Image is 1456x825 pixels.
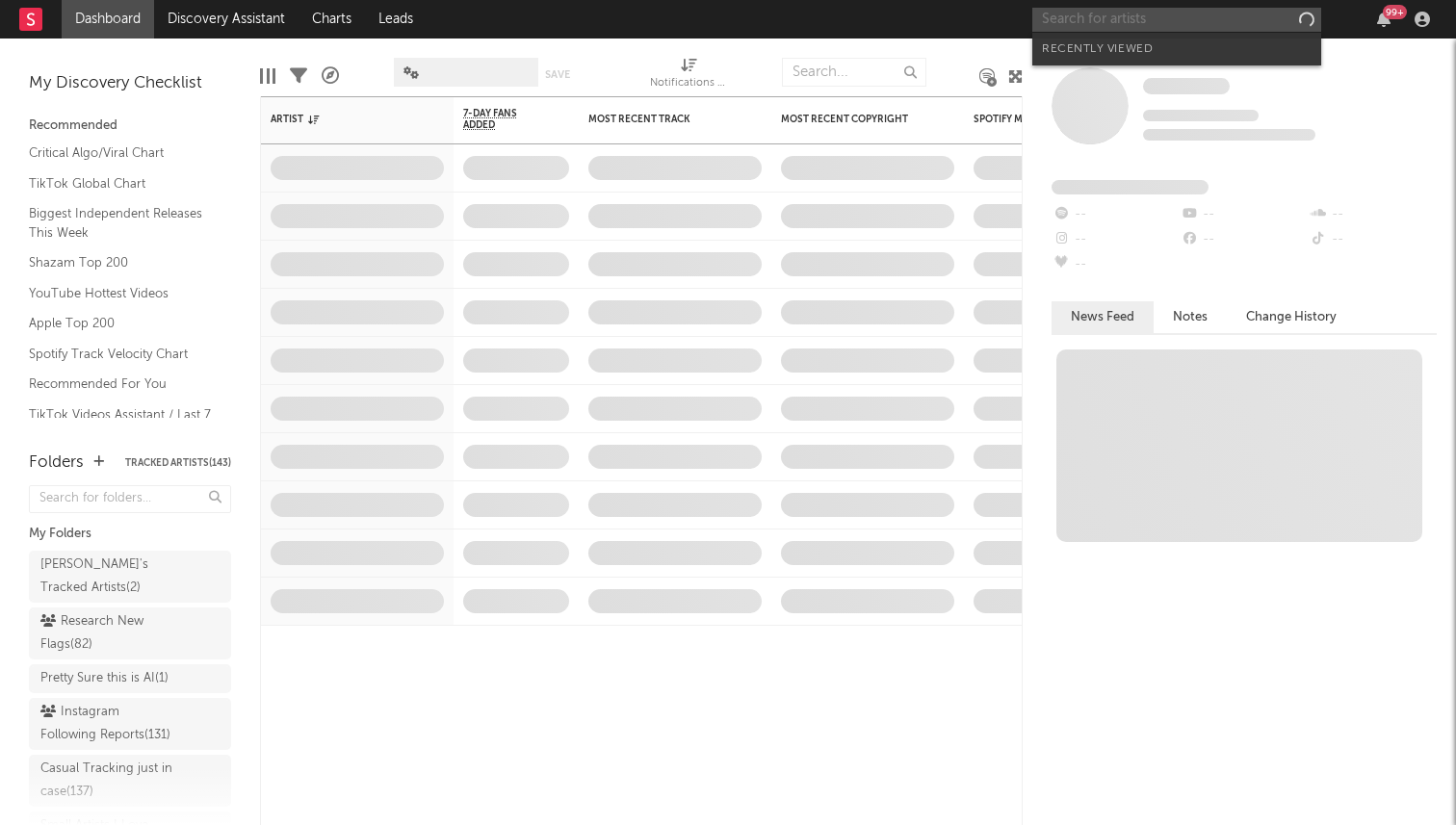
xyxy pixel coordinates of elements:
div: Most Recent Copyright [781,114,925,125]
span: Tracking Since: [DATE] [1143,110,1259,121]
div: Most Recent Track [588,114,733,125]
button: Change History [1227,301,1356,333]
div: -- [1180,227,1308,252]
a: Research New Flags(82) [29,607,231,659]
div: Edit Columns [260,48,275,104]
button: News Feed [1052,301,1154,333]
div: Notifications (Artist) [650,72,727,95]
a: Critical Algo/Viral Chart [29,142,212,164]
input: Search for folders... [29,485,231,513]
div: Folders [29,451,84,475]
button: 99+ [1377,12,1391,27]
div: Filters [290,48,307,104]
div: My Folders [29,523,231,546]
div: Casual Tracking just in case ( 137 ) [40,758,176,804]
div: Research New Flags ( 82 ) [40,610,176,657]
div: A&R Pipeline [322,48,339,104]
div: -- [1052,227,1180,252]
div: Pretty Sure this is AI ( 1 ) [40,667,169,690]
input: Search for artists [1032,8,1321,32]
a: Biggest Independent Releases This Week [29,203,212,243]
input: Search... [782,58,926,87]
div: Notifications (Artist) [650,48,727,104]
div: -- [1180,202,1308,227]
div: -- [1052,252,1180,277]
a: Apple Top 200 [29,313,212,334]
a: Instagram Following Reports(131) [29,698,231,750]
a: YouTube Hottest Videos [29,283,212,304]
span: 7-Day Fans Added [463,108,540,131]
div: Spotify Monthly Listeners [974,114,1118,125]
div: My Discovery Checklist [29,72,231,95]
a: [PERSON_NAME]'s Tracked Artists(2) [29,551,231,603]
a: Casual Tracking just in case(137) [29,755,231,807]
span: Some Artist [1143,78,1230,94]
div: Artist [271,114,415,125]
a: Some Artist [1143,77,1230,96]
button: Notes [1154,301,1227,333]
div: Recommended [29,115,231,138]
a: TikTok Global Chart [29,173,212,194]
button: Save [545,69,570,80]
div: [PERSON_NAME]'s Tracked Artists ( 2 ) [40,554,176,600]
a: Recommended For You [29,374,212,395]
a: Shazam Top 200 [29,252,212,273]
div: -- [1309,202,1437,227]
div: -- [1309,227,1437,252]
div: -- [1052,202,1180,227]
button: Tracked Artists(143) [125,458,231,468]
div: Instagram Following Reports ( 131 ) [40,701,176,747]
div: 99 + [1383,5,1407,19]
a: Pretty Sure this is AI(1) [29,664,231,693]
div: Recently Viewed [1042,38,1312,61]
span: 0 fans last week [1143,129,1315,141]
a: TikTok Videos Assistant / Last 7 Days - Top [29,404,212,444]
a: Spotify Track Velocity Chart [29,344,212,365]
span: Fans Added by Platform [1052,180,1209,194]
